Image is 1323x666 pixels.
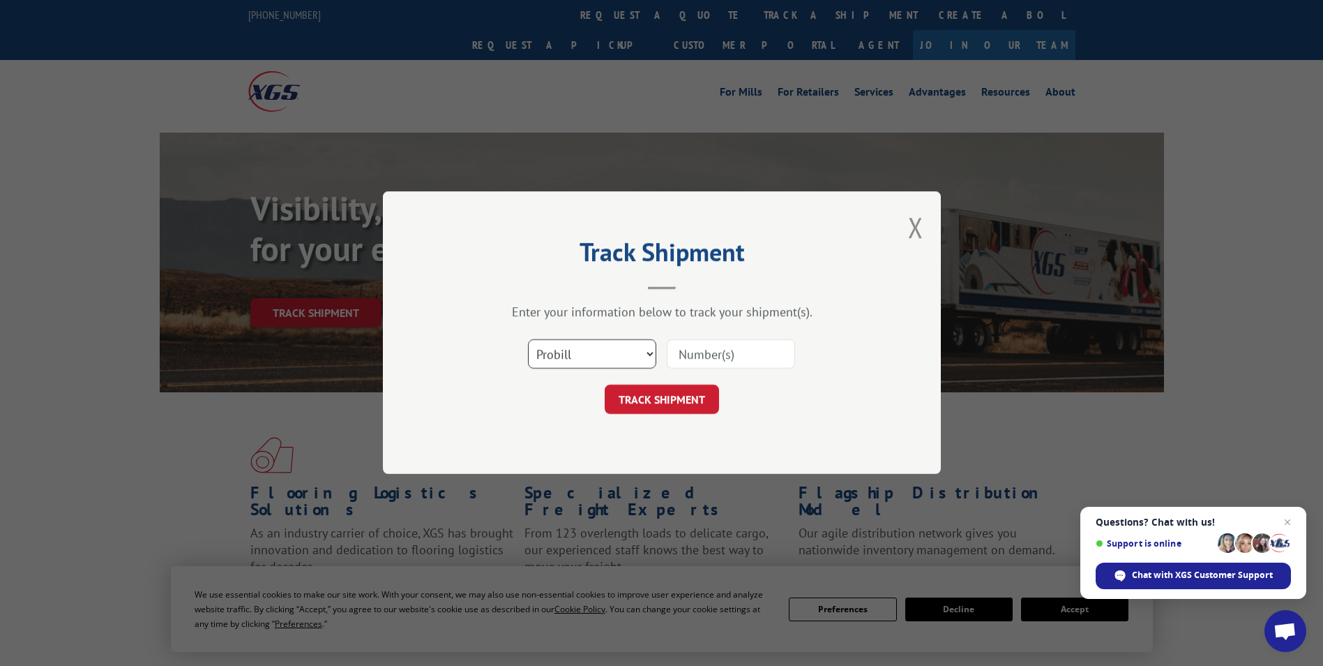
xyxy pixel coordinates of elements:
[908,209,923,246] button: Close modal
[1132,569,1273,582] span: Chat with XGS Customer Support
[605,385,719,415] button: TRACK SHIPMENT
[453,304,871,320] div: Enter your information below to track your shipment(s).
[1096,563,1291,589] span: Chat with XGS Customer Support
[667,340,795,369] input: Number(s)
[1096,517,1291,528] span: Questions? Chat with us!
[453,242,871,269] h2: Track Shipment
[1096,538,1213,549] span: Support is online
[1264,610,1306,652] a: Open chat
